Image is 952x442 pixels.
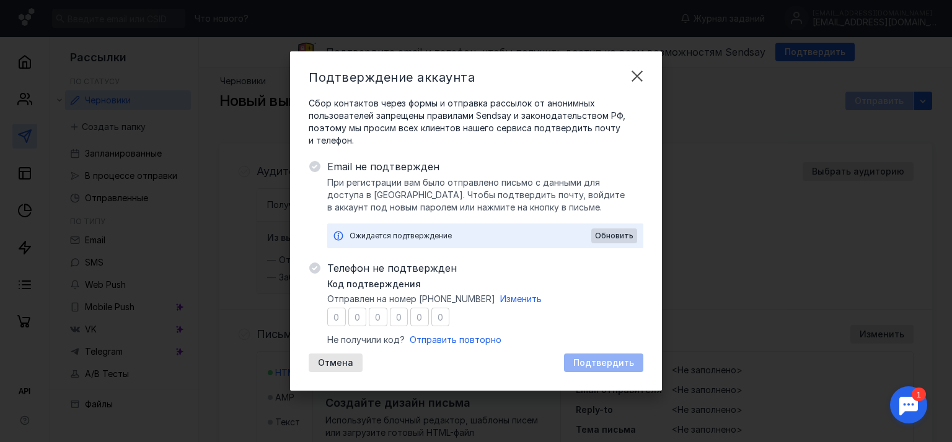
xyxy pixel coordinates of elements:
span: При регистрации вам было отправлено письмо с данными для доступа в [GEOGRAPHIC_DATA]. Чтобы подтв... [327,176,643,214]
button: Отправить повторно [410,334,501,346]
input: 0 [327,308,346,326]
span: Подтверждение аккаунта [309,70,475,85]
span: Email не подтвержден [327,159,643,174]
div: 1 [28,7,42,21]
button: Обновить [591,228,637,243]
span: Сбор контактов через формы и отправка рассылок от анонимных пользователей запрещены правилами Sen... [309,97,643,147]
input: 0 [431,308,450,326]
button: Изменить [500,293,542,305]
span: Не получили код? [327,334,405,346]
span: Код подтверждения [327,278,421,290]
span: Отмена [318,358,353,368]
span: Телефон не подтвержден [327,261,643,275]
span: Изменить [500,293,542,304]
input: 0 [369,308,387,326]
span: Обновить [595,232,633,240]
input: 0 [348,308,367,326]
div: Ожидается подтверждение [350,230,591,242]
input: 0 [390,308,408,326]
button: Отмена [309,353,363,372]
input: 0 [410,308,429,326]
span: Отправить повторно [410,334,501,345]
span: Отправлен на номер [PHONE_NUMBER] [327,293,495,305]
